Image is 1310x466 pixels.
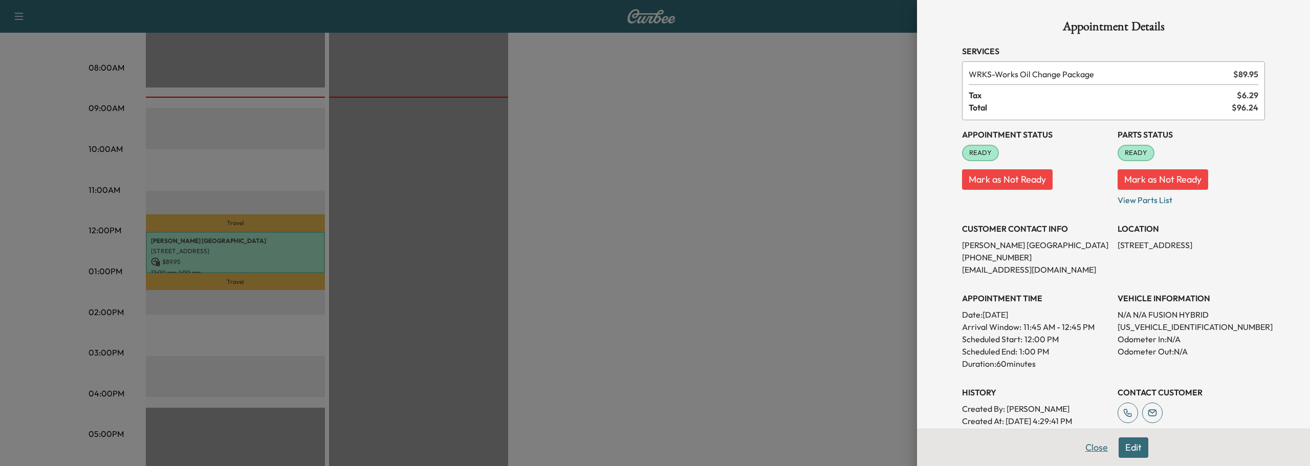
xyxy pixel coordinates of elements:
span: READY [963,148,998,158]
span: $ 6.29 [1237,89,1258,101]
h3: History [962,386,1109,398]
p: Odometer Out: N/A [1118,345,1265,358]
button: Mark as Not Ready [1118,169,1208,190]
h3: CUSTOMER CONTACT INFO [962,223,1109,235]
span: $ 96.24 [1232,101,1258,114]
span: Total [969,101,1232,114]
p: View Parts List [1118,190,1265,206]
h3: VEHICLE INFORMATION [1118,292,1265,304]
p: Odometer In: N/A [1118,333,1265,345]
h1: Appointment Details [962,20,1265,37]
p: [PHONE_NUMBER] [962,251,1109,263]
span: Tax [969,89,1237,101]
p: [STREET_ADDRESS] [1118,239,1265,251]
span: 11:45 AM - 12:45 PM [1023,321,1095,333]
p: N/A N/A FUSION HYBRID [1118,308,1265,321]
button: Mark as Not Ready [962,169,1053,190]
span: Works Oil Change Package [969,68,1229,80]
p: Created By : [PERSON_NAME] [962,403,1109,415]
p: [US_VEHICLE_IDENTIFICATION_NUMBER] [1118,321,1265,333]
span: $ 89.95 [1233,68,1258,80]
h3: LOCATION [1118,223,1265,235]
h3: APPOINTMENT TIME [962,292,1109,304]
h3: Parts Status [1118,128,1265,141]
p: Duration: 60 minutes [962,358,1109,370]
p: Scheduled End: [962,345,1017,358]
p: [PERSON_NAME] [GEOGRAPHIC_DATA] [962,239,1109,251]
h3: Appointment Status [962,128,1109,141]
p: Date: [DATE] [962,308,1109,321]
span: READY [1119,148,1153,158]
p: 12:00 PM [1024,333,1059,345]
h3: Services [962,45,1265,57]
p: Arrival Window: [962,321,1109,333]
p: 1:00 PM [1019,345,1049,358]
p: Modified By : [PERSON_NAME] [962,427,1109,439]
p: [EMAIL_ADDRESS][DOMAIN_NAME] [962,263,1109,276]
button: Close [1079,437,1115,458]
p: Created At : [DATE] 4:29:41 PM [962,415,1109,427]
p: Scheduled Start: [962,333,1022,345]
button: Edit [1119,437,1148,458]
h3: CONTACT CUSTOMER [1118,386,1265,398]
